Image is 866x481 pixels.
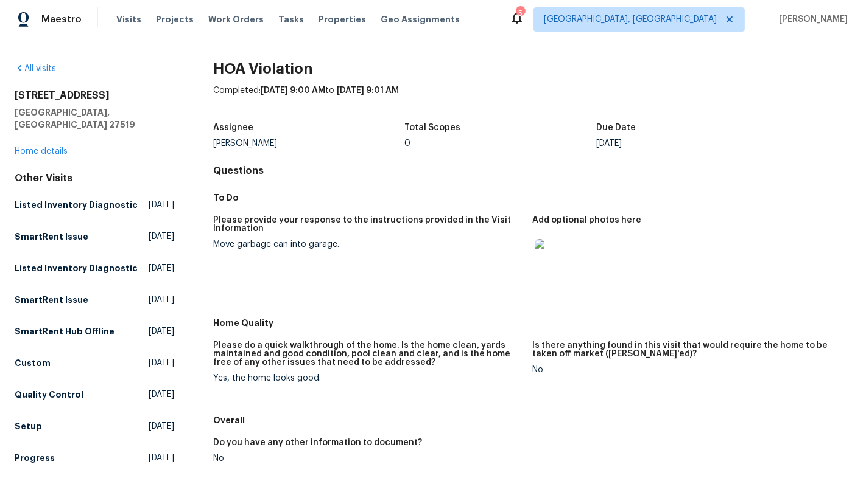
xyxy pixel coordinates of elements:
span: [DATE] [149,230,174,243]
h5: Total Scopes [404,123,460,132]
span: [GEOGRAPHIC_DATA], [GEOGRAPHIC_DATA] [544,13,717,26]
a: Home details [15,147,68,156]
h5: Setup [15,420,42,432]
h5: Progress [15,452,55,464]
h5: Home Quality [213,317,851,329]
a: Progress[DATE] [15,447,174,469]
span: [DATE] [149,294,174,306]
span: Work Orders [208,13,264,26]
h5: Listed Inventory Diagnostic [15,199,138,211]
h2: HOA Violation [213,63,851,75]
h5: Due Date [596,123,636,132]
a: Quality Control[DATE] [15,384,174,406]
a: SmartRent Issue[DATE] [15,226,174,247]
span: Maestro [41,13,82,26]
div: No [213,454,523,463]
span: Geo Assignments [381,13,460,26]
div: [PERSON_NAME] [213,139,404,148]
h5: Assignee [213,123,253,132]
span: [DATE] 9:01 AM [337,86,399,95]
h5: To Do [213,192,851,204]
a: All visits [15,64,56,73]
a: Listed Inventory Diagnostic[DATE] [15,257,174,279]
span: Projects [156,13,194,26]
a: Listed Inventory Diagnostic[DATE] [15,194,174,216]
div: [DATE] [596,139,787,148]
div: Yes, the home looks good. [213,374,523,382]
span: Visits [116,13,141,26]
div: 5 [516,7,524,19]
h5: Please provide your response to the instructions provided in the Visit Information [213,216,523,233]
h5: Custom [15,357,51,369]
a: SmartRent Issue[DATE] [15,289,174,311]
span: [DATE] [149,199,174,211]
span: [DATE] [149,389,174,401]
span: [DATE] [149,325,174,337]
span: [DATE] 9:00 AM [261,86,325,95]
h4: Questions [213,165,851,177]
h5: Is there anything found in this visit that would require the home to be taken off market ([PERSON... [532,341,842,358]
a: SmartRent Hub Offline[DATE] [15,320,174,342]
div: Completed: to [213,85,851,116]
h5: Quality Control [15,389,83,401]
span: [DATE] [149,452,174,464]
h5: [GEOGRAPHIC_DATA], [GEOGRAPHIC_DATA] 27519 [15,106,174,131]
div: 0 [404,139,596,148]
h5: Add optional photos here [532,216,641,224]
a: Custom[DATE] [15,352,174,374]
div: Other Visits [15,172,174,184]
div: Move garbage can into garage. [213,240,523,249]
span: Tasks [278,15,304,24]
h5: SmartRent Issue [15,294,88,306]
h5: SmartRent Hub Offline [15,325,114,337]
h2: [STREET_ADDRESS] [15,89,174,102]
span: [PERSON_NAME] [774,13,848,26]
h5: Listed Inventory Diagnostic [15,262,138,274]
span: Properties [319,13,366,26]
h5: Please do a quick walkthrough of the home. Is the home clean, yards maintained and good condition... [213,341,523,367]
h5: SmartRent Issue [15,230,88,243]
h5: Overall [213,414,851,426]
h5: Do you have any other information to document? [213,438,422,447]
span: [DATE] [149,357,174,369]
a: Setup[DATE] [15,415,174,437]
span: [DATE] [149,420,174,432]
div: No [532,365,842,374]
span: [DATE] [149,262,174,274]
